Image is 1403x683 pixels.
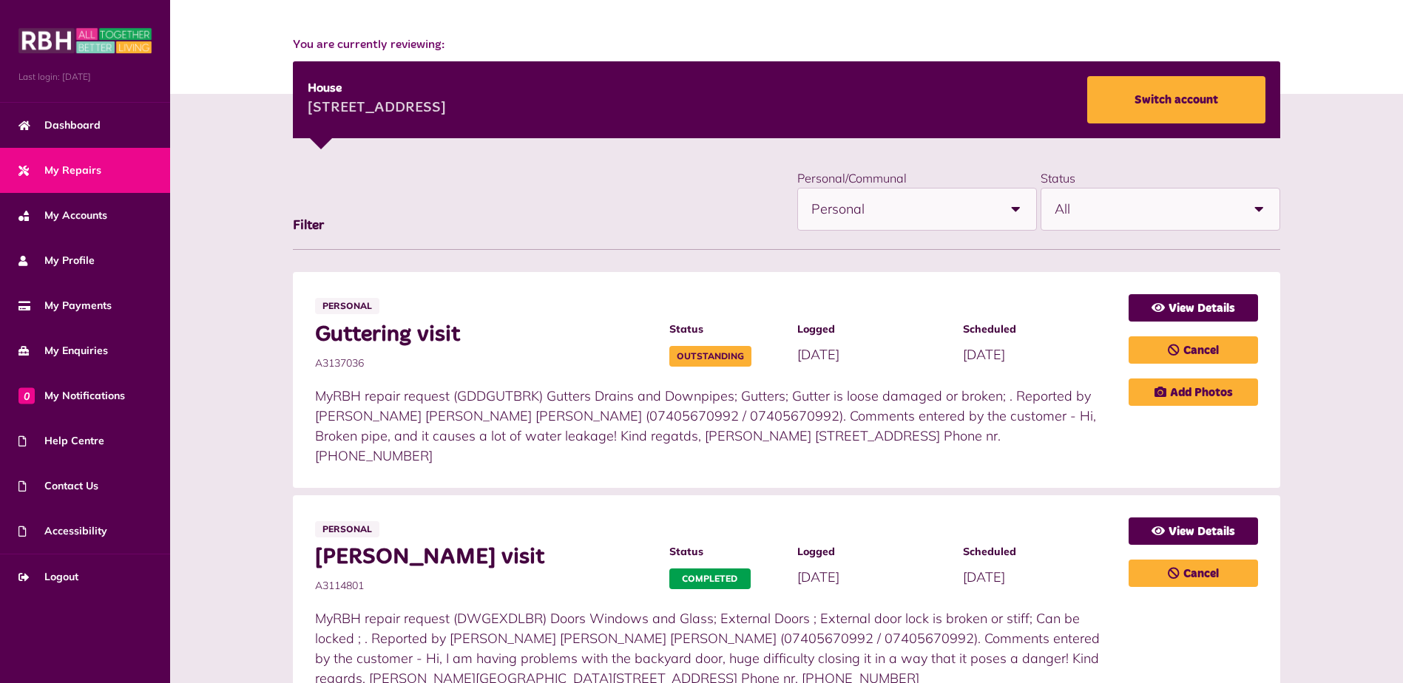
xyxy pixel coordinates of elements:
[18,387,35,404] span: 0
[18,478,98,494] span: Contact Us
[1129,294,1258,322] a: View Details
[315,386,1115,466] p: MyRBH repair request (GDDGUTBRK) Gutters Drains and Downpipes; Gutters; Gutter is loose damaged o...
[1055,188,1238,230] span: All
[669,568,751,589] span: Completed
[669,544,782,560] span: Status
[1129,517,1258,545] a: View Details
[1041,171,1075,186] label: Status
[797,322,948,337] span: Logged
[797,171,907,186] label: Personal/Communal
[18,523,107,539] span: Accessibility
[18,388,125,404] span: My Notifications
[315,578,655,594] span: A3114801
[1087,76,1265,123] a: Switch account
[18,208,107,223] span: My Accounts
[963,346,1005,363] span: [DATE]
[963,322,1114,337] span: Scheduled
[797,346,839,363] span: [DATE]
[18,433,104,449] span: Help Centre
[963,568,1005,585] span: [DATE]
[315,544,655,571] span: [PERSON_NAME] visit
[315,322,655,348] span: Guttering visit
[797,544,948,560] span: Logged
[1129,560,1258,587] a: Cancel
[797,568,839,585] span: [DATE]
[308,80,446,98] div: House
[293,219,324,232] span: Filter
[669,322,782,337] span: Status
[18,298,112,313] span: My Payments
[1129,378,1258,406] a: Add Photos
[315,298,379,314] span: Personal
[18,253,95,268] span: My Profile
[1129,336,1258,364] a: Cancel
[18,569,78,585] span: Logout
[18,26,152,55] img: MyRBH
[18,118,101,133] span: Dashboard
[963,544,1114,560] span: Scheduled
[293,36,1281,54] span: You are currently reviewing:
[811,188,995,230] span: Personal
[18,163,101,178] span: My Repairs
[315,521,379,537] span: Personal
[308,98,446,120] div: [STREET_ADDRESS]
[18,70,152,84] span: Last login: [DATE]
[315,356,655,371] span: A3137036
[18,343,108,359] span: My Enquiries
[669,346,751,367] span: Outstanding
